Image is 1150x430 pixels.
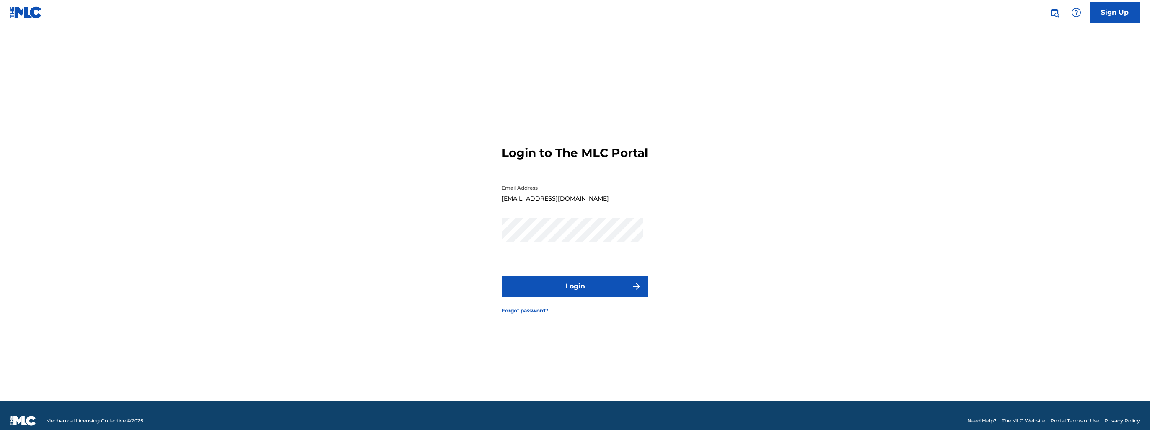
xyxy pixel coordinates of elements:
[10,6,42,18] img: MLC Logo
[967,417,997,425] a: Need Help?
[1104,417,1140,425] a: Privacy Policy
[10,416,36,426] img: logo
[1068,4,1085,21] div: Help
[1090,2,1140,23] a: Sign Up
[1049,8,1059,18] img: search
[1071,8,1081,18] img: help
[632,281,642,291] img: f7272a7cc735f4ea7f67.svg
[46,417,143,425] span: Mechanical Licensing Collective © 2025
[1046,4,1063,21] a: Public Search
[502,307,548,314] a: Forgot password?
[1002,417,1045,425] a: The MLC Website
[502,276,648,297] button: Login
[1050,417,1099,425] a: Portal Terms of Use
[502,146,648,160] h3: Login to The MLC Portal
